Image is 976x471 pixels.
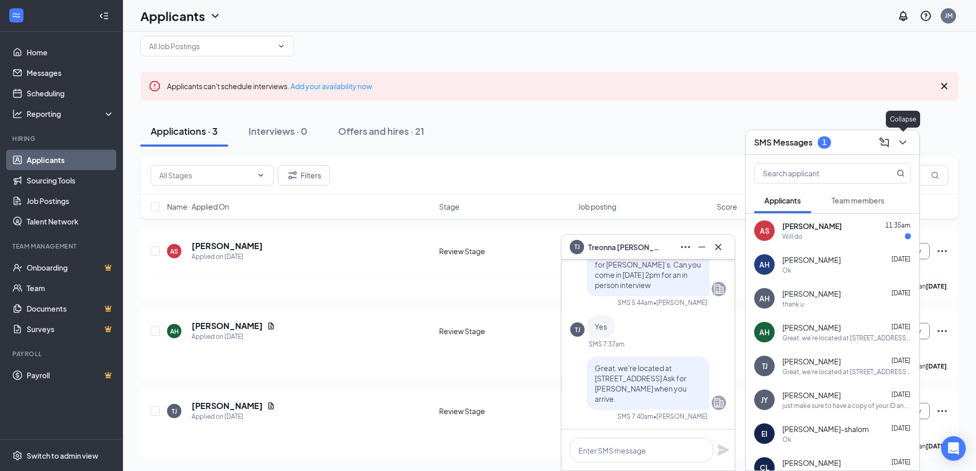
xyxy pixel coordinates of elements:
[192,400,263,412] h5: [PERSON_NAME]
[891,458,910,466] span: [DATE]
[936,405,948,417] svg: Ellipses
[717,444,730,456] svg: Plane
[878,136,890,149] svg: ComposeMessage
[595,322,607,331] span: Yes
[717,201,737,212] span: Score
[278,165,330,186] button: Filter Filters
[12,134,112,143] div: Hiring
[27,170,114,191] a: Sourcing Tools
[151,125,218,137] div: Applications · 3
[782,289,841,299] span: [PERSON_NAME]
[159,170,253,181] input: All Stages
[832,196,884,205] span: Team members
[679,241,692,253] svg: Ellipses
[712,241,724,253] svg: Cross
[27,450,98,461] div: Switch to admin view
[782,390,841,400] span: [PERSON_NAME]
[891,424,910,432] span: [DATE]
[895,134,911,151] button: ChevronDown
[677,239,694,255] button: Ellipses
[876,134,892,151] button: ComposeMessage
[754,137,813,148] h3: SMS Messages
[713,397,725,409] svg: Company
[267,402,275,410] svg: Document
[27,211,114,232] a: Talent Network
[286,169,299,181] svg: Filter
[12,450,23,461] svg: Settings
[27,63,114,83] a: Messages
[945,11,952,20] div: JM
[27,365,114,385] a: PayrollCrown
[27,257,114,278] a: OnboardingCrown
[782,221,842,231] span: [PERSON_NAME]
[12,242,112,251] div: Team Management
[653,298,708,307] span: • [PERSON_NAME]
[27,150,114,170] a: Applicants
[782,334,911,342] div: Great, we're located at [STREET_ADDRESS] Ask for [PERSON_NAME] when you arrive.
[755,163,876,183] input: Search applicant
[936,325,948,337] svg: Ellipses
[290,81,372,91] a: Add your availability now
[822,138,826,147] div: 1
[167,201,229,212] span: Name · Applied On
[192,412,275,422] div: Applied on [DATE]
[897,10,909,22] svg: Notifications
[891,357,910,364] span: [DATE]
[99,11,109,21] svg: Collapse
[891,255,910,263] span: [DATE]
[192,332,275,342] div: Applied on [DATE]
[782,300,804,309] div: thank u
[27,298,114,319] a: DocumentsCrown
[27,42,114,63] a: Home
[11,10,22,21] svg: WorkstreamLogo
[761,428,767,439] div: EI
[931,171,939,179] svg: MagnifyingGlass
[696,241,708,253] svg: Minimize
[575,325,580,334] div: TJ
[941,436,966,461] div: Open Intercom Messenger
[277,42,285,50] svg: ChevronDown
[439,406,572,416] div: Review Stage
[170,327,179,336] div: AH
[782,232,802,241] div: Will do
[12,109,23,119] svg: Analysis
[338,125,424,137] div: Offers and hires · 21
[439,201,460,212] span: Stage
[762,361,767,371] div: TJ
[27,278,114,298] a: Team
[897,136,909,149] svg: ChevronDown
[782,435,792,444] div: Ok
[782,458,841,468] span: [PERSON_NAME]
[257,171,265,179] svg: ChevronDown
[897,169,905,177] svg: MagnifyingGlass
[920,10,932,22] svg: QuestionInfo
[782,401,911,410] div: just make sure to have a copy of your ID and SS card or a passport with you for paperwork, thanks!
[209,10,221,22] svg: ChevronDown
[170,247,178,256] div: AS
[782,255,841,265] span: [PERSON_NAME]
[578,201,616,212] span: Job posting
[192,320,263,332] h5: [PERSON_NAME]
[710,239,726,255] button: Cross
[172,407,177,416] div: TJ
[192,240,263,252] h5: [PERSON_NAME]
[27,191,114,211] a: Job Postings
[759,259,770,270] div: AH
[760,226,770,236] div: AS
[149,40,273,52] input: All Job Postings
[891,323,910,331] span: [DATE]
[936,245,948,257] svg: Ellipses
[12,350,112,358] div: Payroll
[617,298,653,307] div: SMS 5:44am
[938,80,950,92] svg: Cross
[926,282,947,290] b: [DATE]
[782,356,841,366] span: [PERSON_NAME]
[891,289,910,297] span: [DATE]
[27,83,114,104] a: Scheduling
[439,246,572,256] div: Review Stage
[27,319,114,339] a: SurveysCrown
[782,367,911,376] div: Great, we're located at [STREET_ADDRESS] Ask for [PERSON_NAME] when you arrive.
[926,362,947,370] b: [DATE]
[439,326,572,336] div: Review Stage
